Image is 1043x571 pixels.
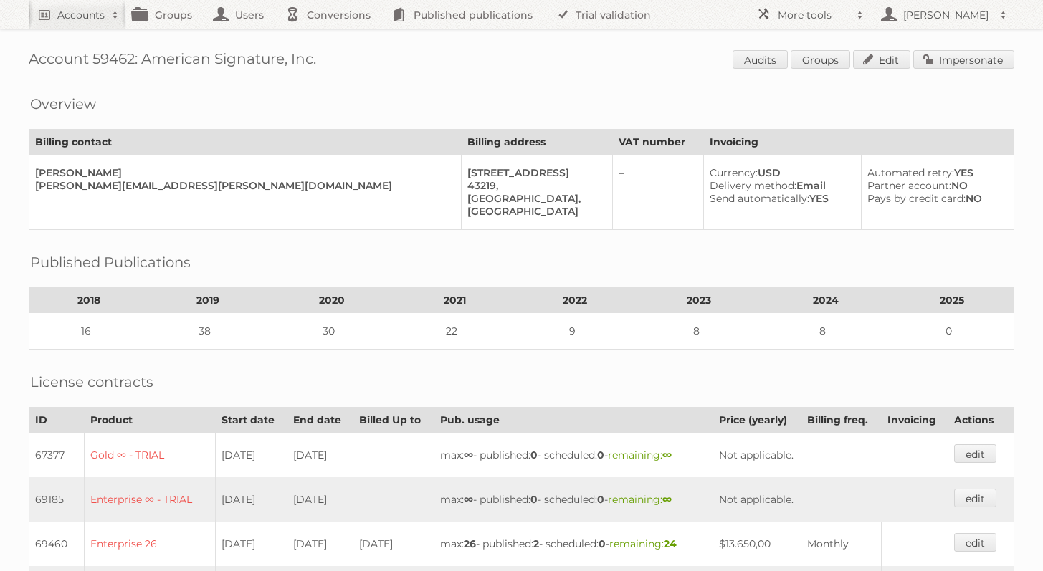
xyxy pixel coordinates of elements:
[713,433,948,478] td: Not applicable.
[612,155,703,230] td: –
[287,477,353,522] td: [DATE]
[29,50,1014,72] h1: Account 59462: American Signature, Inc.
[267,313,396,350] td: 30
[637,288,761,313] th: 2023
[148,288,267,313] th: 2019
[464,537,476,550] strong: 26
[467,192,601,205] div: [GEOGRAPHIC_DATA],
[881,408,948,433] th: Invoicing
[609,537,677,550] span: remaining:
[710,166,849,179] div: USD
[713,477,948,522] td: Not applicable.
[353,408,434,433] th: Billed Up to
[434,408,713,433] th: Pub. usage
[84,408,215,433] th: Product
[29,522,85,566] td: 69460
[713,522,801,566] td: $13.650,00
[57,8,105,22] h2: Accounts
[29,130,462,155] th: Billing contact
[710,192,809,205] span: Send automatically:
[867,192,1002,205] div: NO
[867,192,966,205] span: Pays by credit card:
[30,371,153,393] h2: License contracts
[29,477,85,522] td: 69185
[530,448,538,461] strong: 0
[215,522,287,566] td: [DATE]
[954,444,996,463] a: edit
[890,288,1014,313] th: 2025
[29,288,148,313] th: 2018
[513,288,637,313] th: 2022
[710,192,849,205] div: YES
[215,477,287,522] td: [DATE]
[890,313,1014,350] td: 0
[467,205,601,218] div: [GEOGRAPHIC_DATA]
[597,448,604,461] strong: 0
[287,433,353,478] td: [DATE]
[778,8,849,22] h2: More tools
[467,166,601,179] div: [STREET_ADDRESS]
[664,537,677,550] strong: 24
[267,288,396,313] th: 2020
[710,179,796,192] span: Delivery method:
[464,448,473,461] strong: ∞
[662,493,672,506] strong: ∞
[434,477,713,522] td: max: - published: - scheduled: -
[84,433,215,478] td: Gold ∞ - TRIAL
[867,166,954,179] span: Automated retry:
[84,522,215,566] td: Enterprise 26
[948,408,1014,433] th: Actions
[853,50,910,69] a: Edit
[867,179,1002,192] div: NO
[608,493,672,506] span: remaining:
[148,313,267,350] td: 38
[913,50,1014,69] a: Impersonate
[597,493,604,506] strong: 0
[533,537,539,550] strong: 2
[215,408,287,433] th: Start date
[35,166,449,179] div: [PERSON_NAME]
[761,313,890,350] td: 8
[713,408,801,433] th: Price (yearly)
[733,50,788,69] a: Audits
[954,533,996,552] a: edit
[287,522,353,566] td: [DATE]
[396,313,513,350] td: 22
[867,166,1002,179] div: YES
[84,477,215,522] td: Enterprise ∞ - TRIAL
[791,50,850,69] a: Groups
[513,313,637,350] td: 9
[29,408,85,433] th: ID
[612,130,703,155] th: VAT number
[710,166,758,179] span: Currency:
[30,251,191,273] h2: Published Publications
[599,537,606,550] strong: 0
[35,179,449,192] div: [PERSON_NAME][EMAIL_ADDRESS][PERSON_NAME][DOMAIN_NAME]
[867,179,951,192] span: Partner account:
[954,489,996,507] a: edit
[900,8,993,22] h2: [PERSON_NAME]
[710,179,849,192] div: Email
[761,288,890,313] th: 2024
[434,522,713,566] td: max: - published: - scheduled: -
[608,448,672,461] span: remaining:
[662,448,672,461] strong: ∞
[29,433,85,478] td: 67377
[464,493,473,506] strong: ∞
[801,408,881,433] th: Billing freq.
[287,408,353,433] th: End date
[637,313,761,350] td: 8
[703,130,1014,155] th: Invoicing
[461,130,612,155] th: Billing address
[801,522,881,566] td: Monthly
[530,493,538,506] strong: 0
[396,288,513,313] th: 2021
[215,433,287,478] td: [DATE]
[434,433,713,478] td: max: - published: - scheduled: -
[30,93,96,115] h2: Overview
[29,313,148,350] td: 16
[467,179,601,192] div: 43219,
[353,522,434,566] td: [DATE]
